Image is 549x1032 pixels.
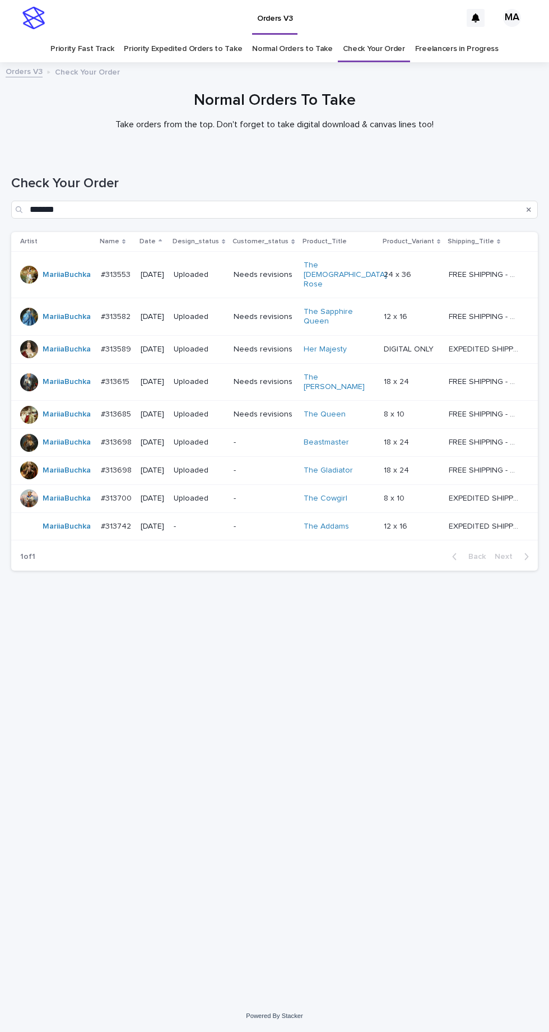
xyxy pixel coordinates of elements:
[101,268,133,280] p: #313553
[234,377,295,387] p: Needs revisions
[234,438,295,447] p: -
[384,520,410,531] p: 12 x 16
[304,307,374,326] a: The Sapphire Queen
[101,310,133,322] p: #313582
[124,36,242,62] a: Priority Expedited Orders to Take
[234,312,295,322] p: Needs revisions
[304,494,347,503] a: The Cowgirl
[11,543,44,571] p: 1 of 1
[449,375,521,387] p: FREE SHIPPING - preview in 1-2 business days, after your approval delivery will take 5-10 b.d.
[43,466,91,475] a: MariiaBuchka
[174,494,225,503] p: Uploaded
[304,373,374,392] a: The [PERSON_NAME]
[234,410,295,419] p: Needs revisions
[234,345,295,354] p: Needs revisions
[449,492,521,503] p: EXPEDITED SHIPPING - preview in 1 business day; delivery up to 5 business days after your approval.
[141,494,165,503] p: [DATE]
[503,9,521,27] div: MA
[443,552,490,562] button: Back
[141,466,165,475] p: [DATE]
[20,235,38,248] p: Artist
[234,270,295,280] p: Needs revisions
[232,235,289,248] p: Customer_status
[6,64,43,77] a: Orders V3
[101,343,133,354] p: #313589
[174,377,225,387] p: Uploaded
[449,520,521,531] p: EXPEDITED SHIPPING - preview in 1 business day; delivery up to 5 business days after your approval.
[11,512,538,540] tr: MariiaBuchka #313742#313742 [DATE]--The Addams 12 x 1612 x 16 EXPEDITED SHIPPING - preview in 1 b...
[101,520,133,531] p: #313742
[304,345,347,354] a: Her Majesty
[11,175,538,192] h1: Check Your Order
[11,484,538,512] tr: MariiaBuchka #313700#313700 [DATE]Uploaded-The Cowgirl 8 x 108 x 10 EXPEDITED SHIPPING - preview ...
[449,408,521,419] p: FREE SHIPPING - preview in 1-2 business days, after your approval delivery will take 5-10 b.d.
[11,429,538,457] tr: MariiaBuchka #313698#313698 [DATE]Uploaded-Beastmaster 18 x 2418 x 24 FREE SHIPPING - preview in ...
[100,235,119,248] p: Name
[448,235,494,248] p: Shipping_Title
[43,438,91,447] a: MariiaBuchka
[384,492,407,503] p: 8 x 10
[55,65,120,77] p: Check Your Order
[304,410,346,419] a: The Queen
[141,438,165,447] p: [DATE]
[490,552,538,562] button: Next
[384,343,436,354] p: DIGITAL ONLY
[303,235,347,248] p: Product_Title
[11,363,538,401] tr: MariiaBuchka #313615#313615 [DATE]UploadedNeeds revisionsThe [PERSON_NAME] 18 x 2418 x 24 FREE SH...
[11,251,538,298] tr: MariiaBuchka #313553#313553 [DATE]UploadedNeeds revisionsThe [DEMOGRAPHIC_DATA] Rose 24 x 3624 x ...
[141,522,165,531] p: [DATE]
[449,436,521,447] p: FREE SHIPPING - preview in 1-2 business days, after your approval delivery will take 5-10 b.d.
[11,401,538,429] tr: MariiaBuchka #313685#313685 [DATE]UploadedNeeds revisionsThe Queen 8 x 108 x 10 FREE SHIPPING - p...
[11,456,538,484] tr: MariiaBuchka #313698#313698 [DATE]Uploaded-The Gladiator 18 x 2418 x 24 FREE SHIPPING - preview i...
[43,410,91,419] a: MariiaBuchka
[384,268,413,280] p: 24 x 36
[11,335,538,363] tr: MariiaBuchka #313589#313589 [DATE]UploadedNeeds revisionsHer Majesty DIGITAL ONLYDIGITAL ONLY EXP...
[304,522,349,531] a: The Addams
[174,345,225,354] p: Uploaded
[449,464,521,475] p: FREE SHIPPING - preview in 1-2 business days, after your approval delivery will take 5-10 b.d.
[101,464,134,475] p: #313698
[174,410,225,419] p: Uploaded
[139,235,156,248] p: Date
[141,345,165,354] p: [DATE]
[384,310,410,322] p: 12 x 16
[304,261,387,289] a: The [DEMOGRAPHIC_DATA] Rose
[383,235,434,248] p: Product_Variant
[173,235,219,248] p: Design_status
[304,466,353,475] a: The Gladiator
[101,375,132,387] p: #313615
[234,466,295,475] p: -
[174,270,225,280] p: Uploaded
[101,436,134,447] p: #313698
[449,310,521,322] p: FREE SHIPPING - preview in 1-2 business days, after your approval delivery will take 5-10 b.d.
[384,375,411,387] p: 18 x 24
[495,553,519,561] span: Next
[43,345,91,354] a: MariiaBuchka
[234,522,295,531] p: -
[141,270,165,280] p: [DATE]
[252,36,333,62] a: Normal Orders to Take
[415,36,499,62] a: Freelancers in Progress
[141,377,165,387] p: [DATE]
[11,91,538,110] h1: Normal Orders To Take
[174,466,225,475] p: Uploaded
[43,312,91,322] a: MariiaBuchka
[50,36,114,62] a: Priority Fast Track
[50,119,499,130] p: Take orders from the top. Don't forget to take digital download & canvas lines too!
[384,408,407,419] p: 8 x 10
[43,522,91,531] a: MariiaBuchka
[384,464,411,475] p: 18 x 24
[449,343,521,354] p: EXPEDITED SHIPPING - preview in 1 business day; delivery up to 5 business days after your approval.
[449,268,521,280] p: FREE SHIPPING - preview in 1-2 business days, after your approval delivery will take 5-10 b.d.
[43,377,91,387] a: MariiaBuchka
[384,436,411,447] p: 18 x 24
[141,410,165,419] p: [DATE]
[141,312,165,322] p: [DATE]
[11,298,538,336] tr: MariiaBuchka #313582#313582 [DATE]UploadedNeeds revisionsThe Sapphire Queen 12 x 1612 x 16 FREE S...
[304,438,349,447] a: Beastmaster
[174,522,225,531] p: -
[101,492,134,503] p: #313700
[22,7,45,29] img: stacker-logo-s-only.png
[234,494,295,503] p: -
[174,312,225,322] p: Uploaded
